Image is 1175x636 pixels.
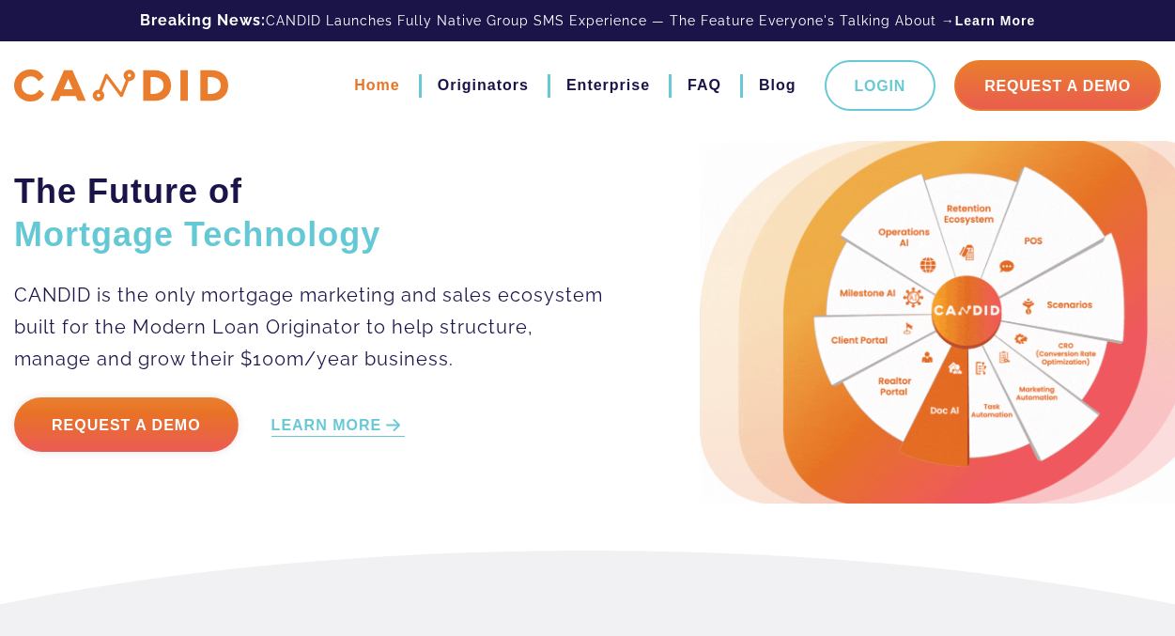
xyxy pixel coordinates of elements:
a: Blog [759,70,796,101]
a: FAQ [688,70,721,101]
img: CANDID APP [14,70,228,102]
a: Login [825,60,936,111]
h2: The Future of [14,170,606,256]
p: CANDID is the only mortgage marketing and sales ecosystem built for the Modern Loan Originator to... [14,279,606,375]
span: Mortgage Technology [14,215,380,254]
a: Home [354,70,399,101]
a: Learn More [955,11,1035,30]
b: Breaking News: [140,11,266,29]
a: Originators [438,70,529,101]
a: Request a Demo [14,397,239,452]
a: LEARN MORE [271,415,406,437]
a: Request A Demo [954,60,1161,111]
a: Enterprise [566,70,650,101]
